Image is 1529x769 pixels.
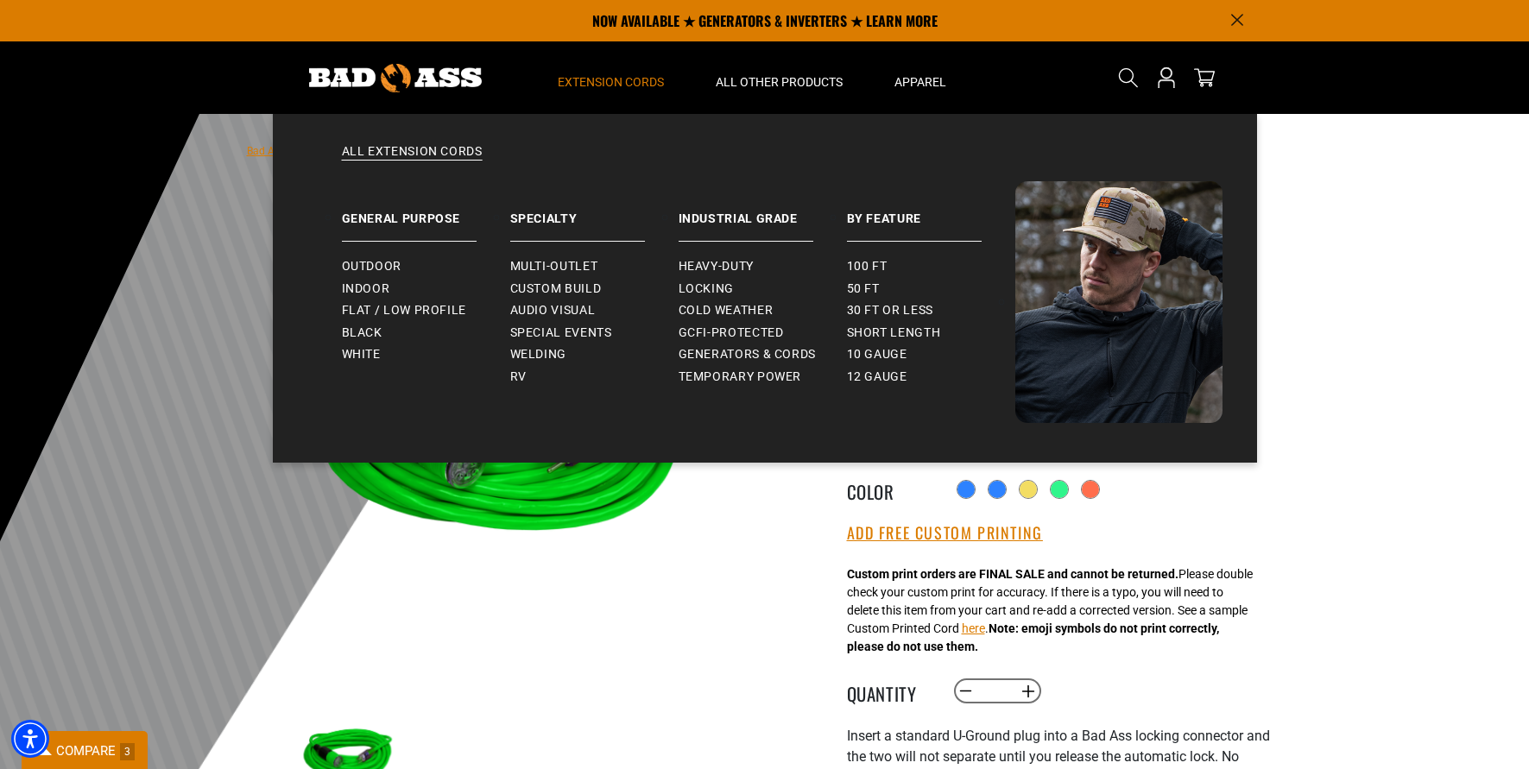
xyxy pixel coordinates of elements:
[342,299,510,322] a: Flat / Low Profile
[342,181,510,242] a: General Purpose
[679,344,847,366] a: Generators & Cords
[847,621,1219,653] strong: Note: emoji symbols do not print correctly, please do not use them.
[679,281,734,297] span: Locking
[847,255,1015,278] a: 100 ft
[847,369,907,385] span: 12 gauge
[847,299,1015,322] a: 30 ft or less
[847,278,1015,300] a: 50 ft
[679,303,774,318] span: Cold Weather
[510,259,598,274] span: Multi-Outlet
[307,143,1223,181] a: All Extension Cords
[679,299,847,322] a: Cold Weather
[342,255,510,278] a: Outdoor
[847,303,933,318] span: 30 ft or less
[342,322,510,344] a: Black
[847,524,1043,543] button: Add Free Custom Printing
[510,181,679,242] a: Specialty
[510,281,602,297] span: Custom Build
[1191,67,1218,88] a: cart
[679,181,847,242] a: Industrial Grade
[11,720,49,758] div: Accessibility Menu
[847,565,1253,656] div: Please double check your custom print for accuracy. If there is a typo, you will need to delete t...
[962,620,985,638] button: here
[847,325,941,341] span: Short Length
[679,322,847,344] a: GCFI-Protected
[847,680,933,703] label: Quantity
[716,74,843,90] span: All Other Products
[510,299,679,322] a: Audio Visual
[679,325,784,341] span: GCFI-Protected
[847,478,933,501] legend: Color
[510,322,679,344] a: Special Events
[532,41,690,114] summary: Extension Cords
[679,255,847,278] a: Heavy-Duty
[510,366,679,388] a: RV
[309,64,482,92] img: Bad Ass Extension Cords
[679,259,754,274] span: Heavy-Duty
[120,743,135,760] span: 3
[847,281,880,297] span: 50 ft
[1153,41,1180,114] a: Open this option
[247,140,645,161] nav: breadcrumbs
[1015,181,1223,423] img: Bad Ass Extension Cords
[847,366,1015,388] a: 12 gauge
[869,41,972,114] summary: Apparel
[847,259,888,274] span: 100 ft
[1115,64,1142,91] summary: Search
[679,347,817,362] span: Generators & Cords
[342,344,510,366] a: White
[510,278,679,300] a: Custom Build
[510,325,612,341] span: Special Events
[342,259,401,274] span: Outdoor
[342,325,382,341] span: Black
[847,181,1015,242] a: By Feature
[847,347,907,362] span: 10 gauge
[847,567,1178,581] strong: Custom print orders are FINAL SALE and cannot be returned.
[847,344,1015,366] a: 10 gauge
[510,369,527,385] span: RV
[510,344,679,366] a: Welding
[510,347,566,362] span: Welding
[690,41,869,114] summary: All Other Products
[679,278,847,300] a: Locking
[510,255,679,278] a: Multi-Outlet
[894,74,946,90] span: Apparel
[342,281,390,297] span: Indoor
[56,743,116,759] span: COMPARE
[847,322,1015,344] a: Short Length
[342,347,381,362] span: White
[342,303,467,318] span: Flat / Low Profile
[247,145,363,157] a: Bad Ass Extension Cords
[679,369,802,385] span: Temporary Power
[558,74,664,90] span: Extension Cords
[342,278,510,300] a: Indoor
[510,303,596,318] span: Audio Visual
[679,366,847,388] a: Temporary Power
